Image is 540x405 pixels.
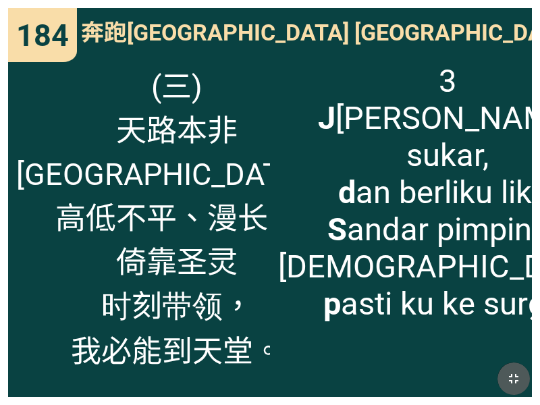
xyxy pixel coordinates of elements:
[16,62,337,371] span: (三) 天路本非[GEOGRAPHIC_DATA]， 高低不平、漫长； 倚靠圣灵 时刻带领， 我必能到天堂。
[16,18,69,53] span: 184
[323,285,341,322] b: p
[327,211,347,248] b: S
[318,99,335,136] b: J
[338,173,356,211] b: d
